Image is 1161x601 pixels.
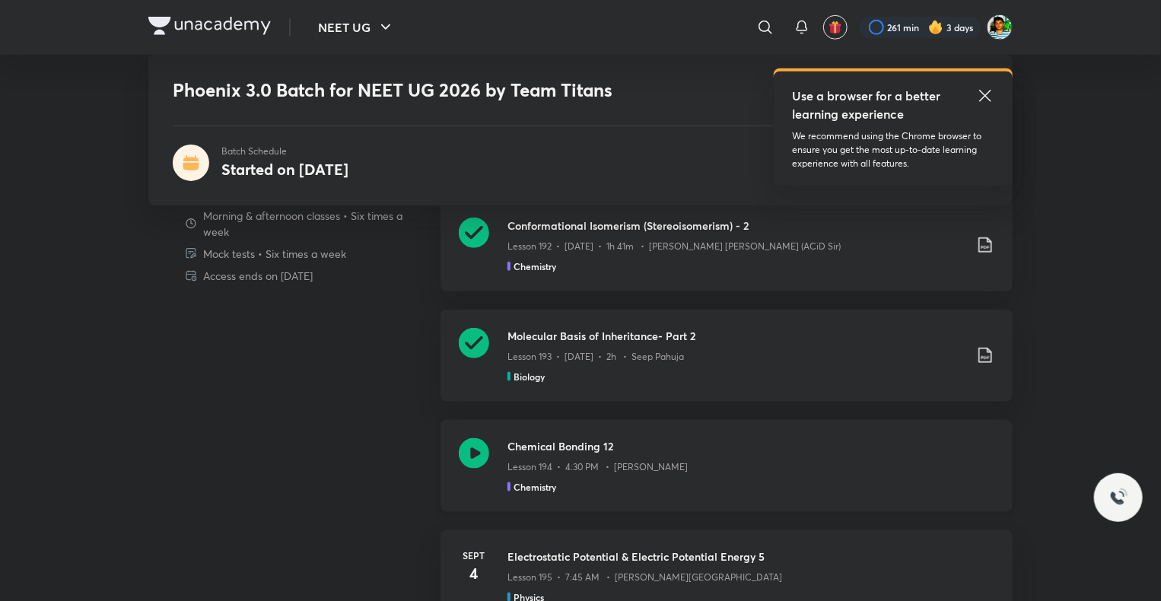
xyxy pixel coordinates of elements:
p: Morning & afternoon classes • Six times a week [203,208,428,240]
img: avatar [829,21,842,34]
img: Mehul Ghosh [987,14,1013,40]
p: Mock tests • Six times a week [203,246,346,262]
h5: Chemistry [514,480,556,494]
h5: Use a browser for a better learning experience [792,87,943,123]
a: Company Logo [148,17,271,39]
h4: Started on [DATE] [221,159,348,180]
p: Lesson 195 • 7:45 AM • [PERSON_NAME][GEOGRAPHIC_DATA] [507,571,782,584]
h6: Sept [459,549,489,562]
p: We recommend using the Chrome browser to ensure you get the most up-to-date learning experience w... [792,129,994,170]
p: Lesson 192 • [DATE] • 1h 41m • [PERSON_NAME] [PERSON_NAME] (ACiD Sir) [507,240,841,253]
h1: Phoenix 3.0 Batch for NEET UG 2026 by Team Titans [173,79,768,101]
h5: Biology [514,370,545,383]
button: avatar [823,15,848,40]
button: NEET UG [309,12,404,43]
p: Lesson 193 • [DATE] • 2h • Seep Pahuja [507,350,684,364]
h3: Electrostatic Potential & Electric Potential Energy 5 [507,549,994,564]
h3: Molecular Basis of Inheritance- Part 2 [507,328,964,344]
img: Company Logo [148,17,271,35]
p: Lesson 194 • 4:30 PM • [PERSON_NAME] [507,460,688,474]
a: Chemical Bonding 12Lesson 194 • 4:30 PM • [PERSON_NAME]Chemistry [441,420,1013,530]
img: ttu [1109,488,1128,507]
a: Molecular Basis of Inheritance- Part 2Lesson 193 • [DATE] • 2h • Seep PahujaBiology [441,310,1013,420]
a: Conformational Isomerism (Stereoisomerism) - 2Lesson 192 • [DATE] • 1h 41m • [PERSON_NAME] [PERSO... [441,199,1013,310]
h5: Chemistry [514,259,556,273]
h3: Chemical Bonding 12 [507,438,994,454]
img: streak [928,20,943,35]
p: Batch Schedule [221,145,348,158]
p: Access ends on [DATE] [203,268,313,284]
h3: Conformational Isomerism (Stereoisomerism) - 2 [507,218,964,234]
h4: 4 [459,562,489,585]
